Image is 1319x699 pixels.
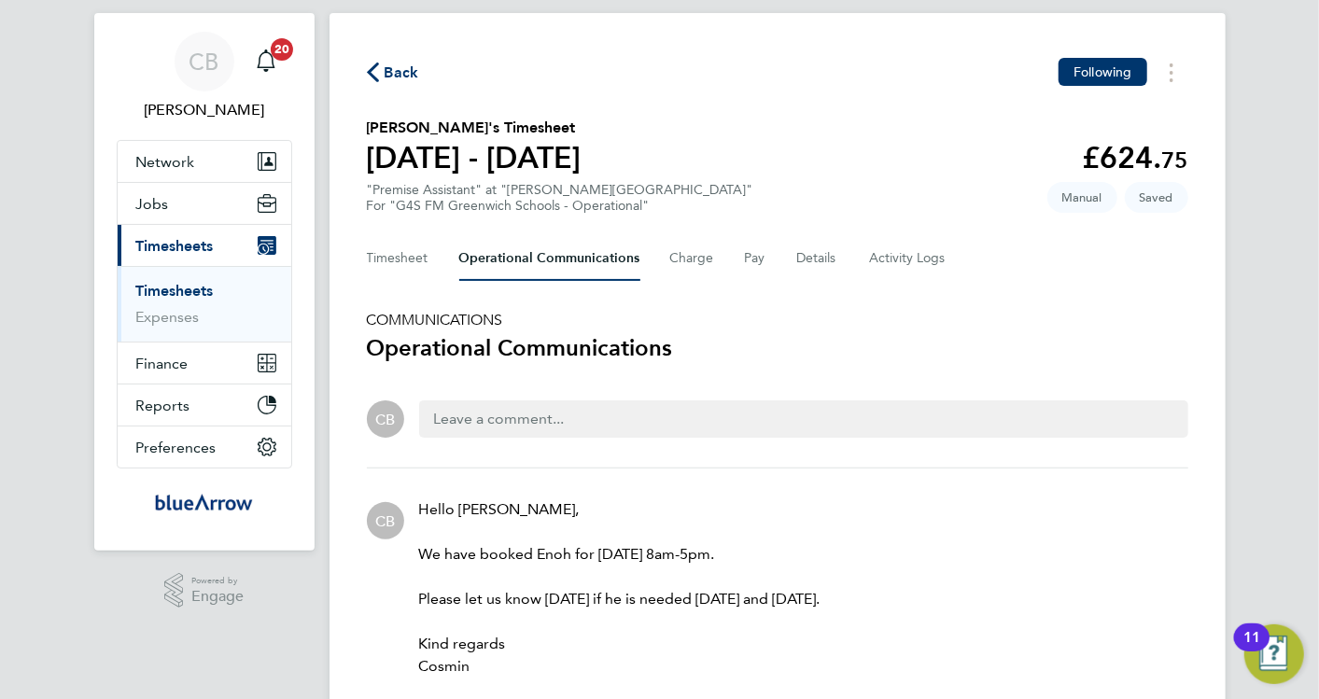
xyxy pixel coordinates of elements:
h2: [PERSON_NAME]'s Timesheet [367,117,582,139]
button: Timesheets Menu [1155,58,1188,87]
nav: Main navigation [94,13,315,551]
span: Powered by [191,573,244,589]
button: Network [118,141,291,182]
button: Charge [670,236,715,281]
span: Timesheets [136,237,214,255]
div: For "G4S FM Greenwich Schools - Operational" [367,198,753,214]
a: 20 [247,32,285,91]
span: Reports [136,397,190,414]
button: Finance [118,343,291,384]
button: Back [367,61,419,84]
button: Operational Communications [459,236,640,281]
span: CB [375,409,395,429]
span: 75 [1162,147,1188,174]
a: Powered byEngage [164,573,244,608]
span: This timesheet was manually created. [1047,182,1117,213]
span: Engage [191,589,244,605]
span: Finance [136,355,189,372]
span: Cosmin Balan [117,99,292,121]
h1: [DATE] - [DATE] [367,139,582,176]
button: Open Resource Center, 11 new notifications [1244,624,1304,684]
span: Back [385,62,419,84]
span: CB [189,49,219,74]
p: Hello [PERSON_NAME], [419,498,1188,521]
button: Details [797,236,840,281]
a: Go to home page [117,487,292,517]
button: Reports [118,384,291,426]
button: Following [1059,58,1146,86]
button: Pay [745,236,767,281]
span: 20 [271,38,293,61]
span: Network [136,153,195,171]
span: Following [1073,63,1131,80]
img: bluearrow-logo-retina.png [155,487,252,517]
h5: COMMUNICATIONS [367,311,1188,329]
span: This timesheet is Saved. [1125,182,1188,213]
span: CB [375,510,395,531]
a: Timesheets [136,282,214,300]
app-decimal: £624. [1083,140,1188,175]
div: Cosmin Balan [367,400,404,438]
button: Preferences [118,426,291,468]
a: Expenses [136,308,200,326]
a: CB[PERSON_NAME] [117,32,292,121]
span: Preferences [136,439,217,456]
button: Timesheet [367,236,429,281]
div: Timesheets [118,266,291,342]
button: Activity Logs [870,236,948,281]
div: 11 [1243,637,1260,662]
span: Jobs [136,195,169,213]
button: Jobs [118,183,291,224]
div: Cosmin Balan [367,502,404,539]
button: Timesheets [118,225,291,266]
h3: Operational Communications [367,333,1188,363]
div: "Premise Assistant" at "[PERSON_NAME][GEOGRAPHIC_DATA]" [367,182,753,214]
